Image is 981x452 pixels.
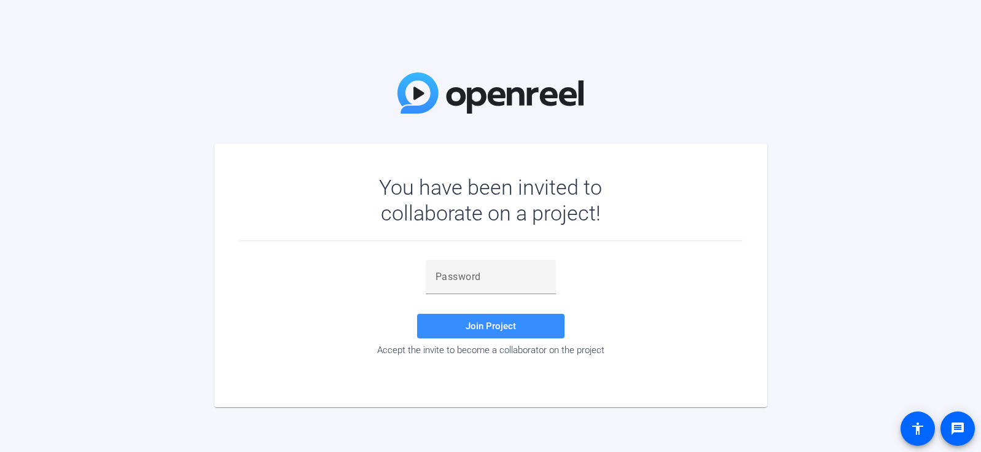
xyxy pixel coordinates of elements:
[397,72,584,114] img: OpenReel Logo
[910,421,925,436] mat-icon: accessibility
[239,345,743,356] div: Accept the invite to become a collaborator on the project
[417,314,565,338] button: Join Project
[343,174,638,226] div: You have been invited to collaborate on a project!
[436,270,546,284] input: Password
[950,421,965,436] mat-icon: message
[466,321,516,332] span: Join Project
